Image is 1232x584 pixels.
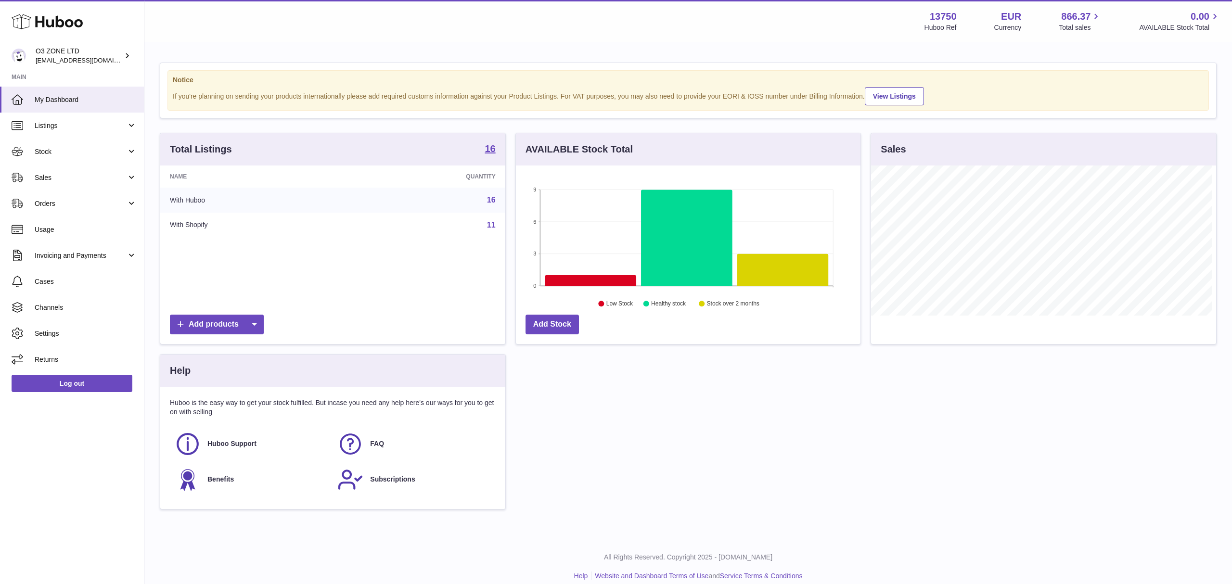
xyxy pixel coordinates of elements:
a: View Listings [865,87,924,105]
span: Listings [35,121,127,130]
a: Add products [170,315,264,334]
div: Huboo Ref [924,23,957,32]
a: Benefits [175,467,328,493]
a: Help [574,572,588,580]
td: With Huboo [160,188,346,213]
div: If you're planning on sending your products internationally please add required customs informati... [173,86,1204,105]
text: Stock over 2 months [707,301,759,307]
span: My Dashboard [35,95,137,104]
a: Log out [12,375,132,392]
h3: Help [170,364,191,377]
span: AVAILABLE Stock Total [1139,23,1220,32]
a: FAQ [337,431,490,457]
strong: 16 [485,144,495,153]
span: Benefits [207,475,234,484]
a: Website and Dashboard Terms of Use [595,572,708,580]
h3: Sales [881,143,906,156]
div: Currency [994,23,1022,32]
a: 0.00 AVAILABLE Stock Total [1139,10,1220,32]
strong: EUR [1001,10,1021,23]
span: Usage [35,225,137,234]
strong: Notice [173,76,1204,85]
text: Healthy stock [651,301,686,307]
span: Settings [35,329,137,338]
img: internalAdmin-13750@internal.huboo.com [12,49,26,63]
text: 9 [533,187,536,192]
span: Stock [35,147,127,156]
a: 16 [485,144,495,155]
span: Sales [35,173,127,182]
span: FAQ [370,439,384,448]
span: 0.00 [1191,10,1209,23]
span: Subscriptions [370,475,415,484]
p: Huboo is the easy way to get your stock fulfilled. But incase you need any help here's our ways f... [170,398,496,417]
th: Quantity [346,165,505,188]
td: With Shopify [160,213,346,238]
span: Returns [35,355,137,364]
span: Invoicing and Payments [35,251,127,260]
a: Service Terms & Conditions [720,572,803,580]
span: Orders [35,199,127,208]
a: Add Stock [526,315,579,334]
a: 16 [487,196,496,204]
a: Huboo Support [175,431,328,457]
span: Total sales [1059,23,1102,32]
a: Subscriptions [337,467,490,493]
p: All Rights Reserved. Copyright 2025 - [DOMAIN_NAME] [152,553,1224,562]
text: 3 [533,251,536,257]
a: 11 [487,221,496,229]
span: [EMAIL_ADDRESS][DOMAIN_NAME] [36,56,141,64]
span: Channels [35,303,137,312]
a: 866.37 Total sales [1059,10,1102,32]
li: and [591,571,802,581]
strong: 13750 [930,10,957,23]
span: Huboo Support [207,439,257,448]
text: 0 [533,283,536,289]
text: Low Stock [606,301,633,307]
span: Cases [35,277,137,286]
text: 6 [533,219,536,225]
h3: Total Listings [170,143,232,156]
div: O3 ZONE LTD [36,47,122,65]
span: 866.37 [1061,10,1091,23]
h3: AVAILABLE Stock Total [526,143,633,156]
th: Name [160,165,346,188]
